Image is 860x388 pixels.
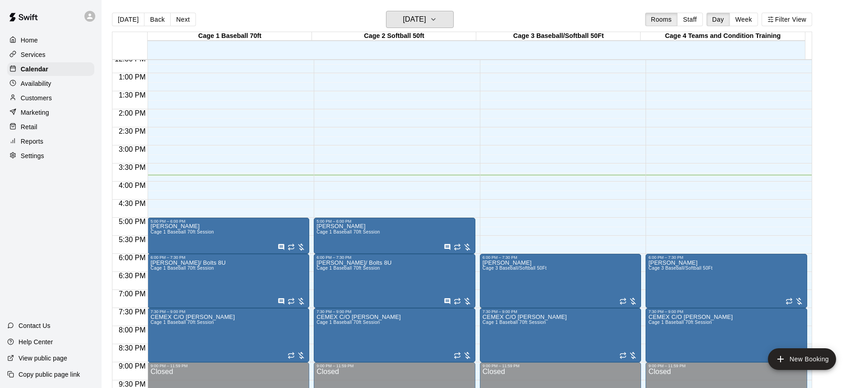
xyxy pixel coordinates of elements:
[386,11,454,28] button: [DATE]
[116,236,148,243] span: 5:30 PM
[762,13,812,26] button: Filter View
[170,13,195,26] button: Next
[116,326,148,334] span: 8:00 PM
[641,32,805,41] div: Cage 4 Teams and Condition Training
[7,48,94,61] a: Services
[116,91,148,99] span: 1:30 PM
[645,13,678,26] button: Rooms
[7,33,94,47] a: Home
[483,309,639,314] div: 7:30 PM – 9:00 PM
[648,266,712,271] span: Cage 3 Baseball/Softball 50Ft
[116,308,148,316] span: 7:30 PM
[148,308,309,362] div: 7:30 PM – 9:00 PM: Cage 1 Baseball 70ft Session
[730,13,758,26] button: Week
[278,298,285,305] svg: Has notes
[454,352,461,359] span: Recurring event
[707,13,730,26] button: Day
[150,219,307,224] div: 5:00 PM – 6:00 PM
[150,266,214,271] span: Cage 1 Baseball 70ft Session
[646,308,807,362] div: 7:30 PM – 9:00 PM: Cage 1 Baseball 70ft Session
[480,308,642,362] div: 7:30 PM – 9:00 PM: Cage 1 Baseball 70ft Session
[314,218,475,254] div: 5:00 PM – 6:00 PM: Cage 1 Baseball 70ft Session
[144,13,171,26] button: Back
[21,93,52,103] p: Customers
[288,298,295,305] span: Recurring event
[483,364,639,368] div: 9:00 PM – 11:59 PM
[150,229,214,234] span: Cage 1 Baseball 70ft Session
[19,354,67,363] p: View public page
[7,77,94,90] a: Availability
[646,254,807,308] div: 6:00 PM – 7:30 PM: Cage 3 Baseball/Softball 50Ft
[21,151,44,160] p: Settings
[312,32,476,41] div: Cage 2 Softball 50ft
[21,36,38,45] p: Home
[116,109,148,117] span: 2:00 PM
[476,32,641,41] div: Cage 3 Baseball/Softball 50Ft
[21,79,51,88] p: Availability
[116,182,148,189] span: 4:00 PM
[150,255,307,260] div: 6:00 PM – 7:30 PM
[7,106,94,119] a: Marketing
[483,266,547,271] span: Cage 3 Baseball/Softball 50Ft
[483,320,546,325] span: Cage 1 Baseball 70ft Session
[454,243,461,251] span: Recurring event
[677,13,703,26] button: Staff
[116,164,148,171] span: 3:30 PM
[116,218,148,225] span: 5:00 PM
[619,298,627,305] span: Recurring event
[444,298,451,305] svg: Has notes
[7,62,94,76] a: Calendar
[316,219,473,224] div: 5:00 PM – 6:00 PM
[116,380,148,388] span: 9:30 PM
[314,308,475,362] div: 7:30 PM – 9:00 PM: Cage 1 Baseball 70ft Session
[116,200,148,207] span: 4:30 PM
[278,243,285,251] svg: Has notes
[288,243,295,251] span: Recurring event
[7,91,94,105] a: Customers
[116,254,148,262] span: 6:00 PM
[316,255,473,260] div: 6:00 PM – 7:30 PM
[116,272,148,280] span: 6:30 PM
[116,362,148,370] span: 9:00 PM
[483,255,639,260] div: 6:00 PM – 7:30 PM
[316,309,473,314] div: 7:30 PM – 9:00 PM
[7,149,94,163] a: Settings
[148,218,309,254] div: 5:00 PM – 6:00 PM: Cage 1 Baseball 70ft Session
[19,321,51,330] p: Contact Us
[648,255,804,260] div: 6:00 PM – 7:30 PM
[7,120,94,134] a: Retail
[480,254,642,308] div: 6:00 PM – 7:30 PM: Cage 3 Baseball/Softball 50Ft
[21,65,48,74] p: Calendar
[21,50,46,59] p: Services
[619,352,627,359] span: Recurring event
[316,364,473,368] div: 9:00 PM – 11:59 PM
[316,320,380,325] span: Cage 1 Baseball 70ft Session
[7,135,94,148] a: Reports
[316,229,380,234] span: Cage 1 Baseball 70ft Session
[288,352,295,359] span: Recurring event
[21,108,49,117] p: Marketing
[148,32,312,41] div: Cage 1 Baseball 70ft
[116,73,148,81] span: 1:00 PM
[21,122,37,131] p: Retail
[648,320,712,325] span: Cage 1 Baseball 70ft Session
[403,13,426,26] h6: [DATE]
[768,348,836,370] button: add
[648,309,804,314] div: 7:30 PM – 9:00 PM
[116,344,148,352] span: 8:30 PM
[150,320,214,325] span: Cage 1 Baseball 70ft Session
[148,254,309,308] div: 6:00 PM – 7:30 PM: Cage 1 Baseball 70ft Session
[314,254,475,308] div: 6:00 PM – 7:30 PM: Cage 1 Baseball 70ft Session
[786,298,793,305] span: Recurring event
[112,13,144,26] button: [DATE]
[116,127,148,135] span: 2:30 PM
[454,298,461,305] span: Recurring event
